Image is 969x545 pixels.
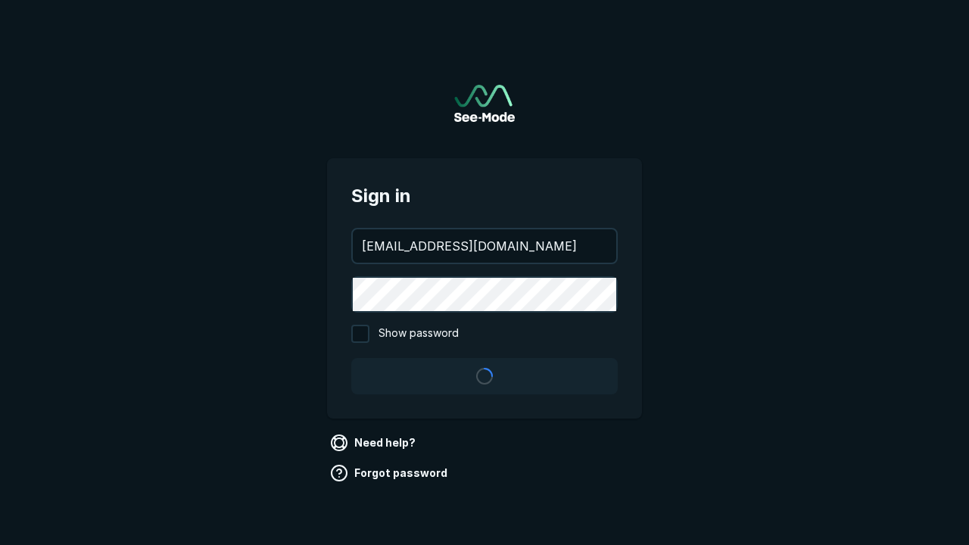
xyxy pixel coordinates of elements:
a: Forgot password [327,461,453,485]
span: Sign in [351,182,618,210]
a: Go to sign in [454,85,515,122]
img: See-Mode Logo [454,85,515,122]
a: Need help? [327,431,422,455]
span: Show password [379,325,459,343]
input: your@email.com [353,229,616,263]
